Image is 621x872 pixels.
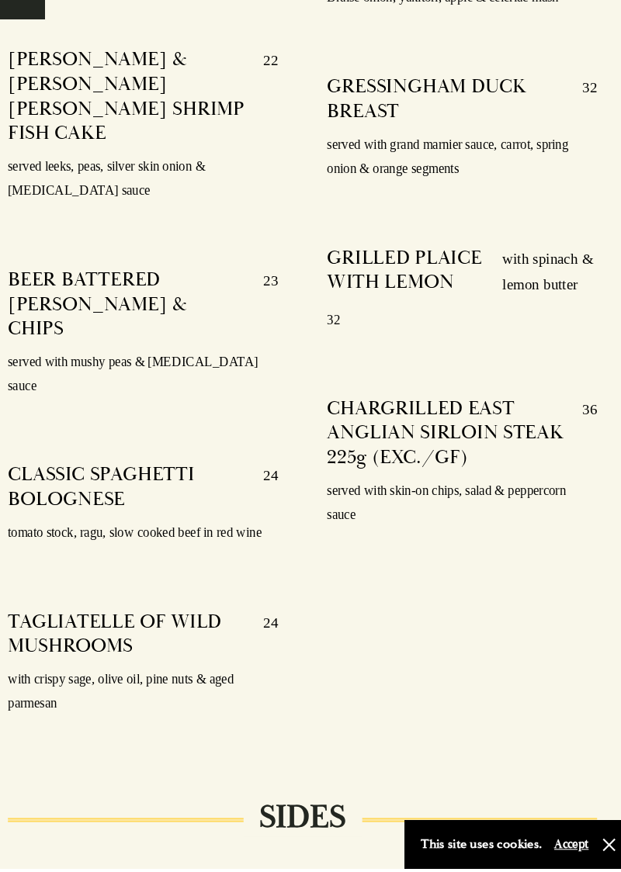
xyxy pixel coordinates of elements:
[423,838,538,860] p: This site uses cookies.
[334,119,560,165] h4: GRESSINGHAM DUCK BREAST
[31,302,258,372] h4: BEER BATTERED [PERSON_NAME] & CHIPS
[255,805,367,842] h2: SIDES
[334,424,560,493] h4: CHARGRILLED EAST ANGLIAN SIRLOIN STEAK 225g (EXC./GF)
[31,381,287,426] p: served with mushy peas & [MEDICAL_DATA] sauce
[258,626,287,673] p: 24
[560,119,590,165] p: 32
[258,93,287,186] p: 22
[258,486,287,533] p: 24
[31,93,258,186] h4: [PERSON_NAME] & [PERSON_NAME] [PERSON_NAME] SHRIMP FISH CAKE
[258,302,287,372] p: 23
[334,503,590,548] p: served with skin-on chips, salad & peppercorn sauce
[550,842,582,856] button: Accept
[31,626,258,673] h4: TAGLIATELLE OF WILD MUSHROOMS
[31,196,287,240] p: served leeks, peas, silver skin onion & [MEDICAL_DATA] sauce
[334,175,590,220] p: served with grand marnier sauce, carrot, spring onion & orange segments
[31,682,287,727] p: with crispy sage, olive oil, pine nuts & aged parmesan
[334,281,484,331] h4: GRILLED PLAICE WITH LEMON
[334,35,590,57] p: Braise onion, yakitori, apple & celeriac mash
[31,542,287,565] p: tomato stock, ragu, slow cooked beef in red wine
[334,341,590,363] p: 32
[594,842,609,857] button: Close and accept
[560,424,590,493] p: 36
[484,281,590,331] p: with spinach & lemon butter
[31,486,258,533] h4: CLASSIC SPAGHETTI BOLOGNESE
